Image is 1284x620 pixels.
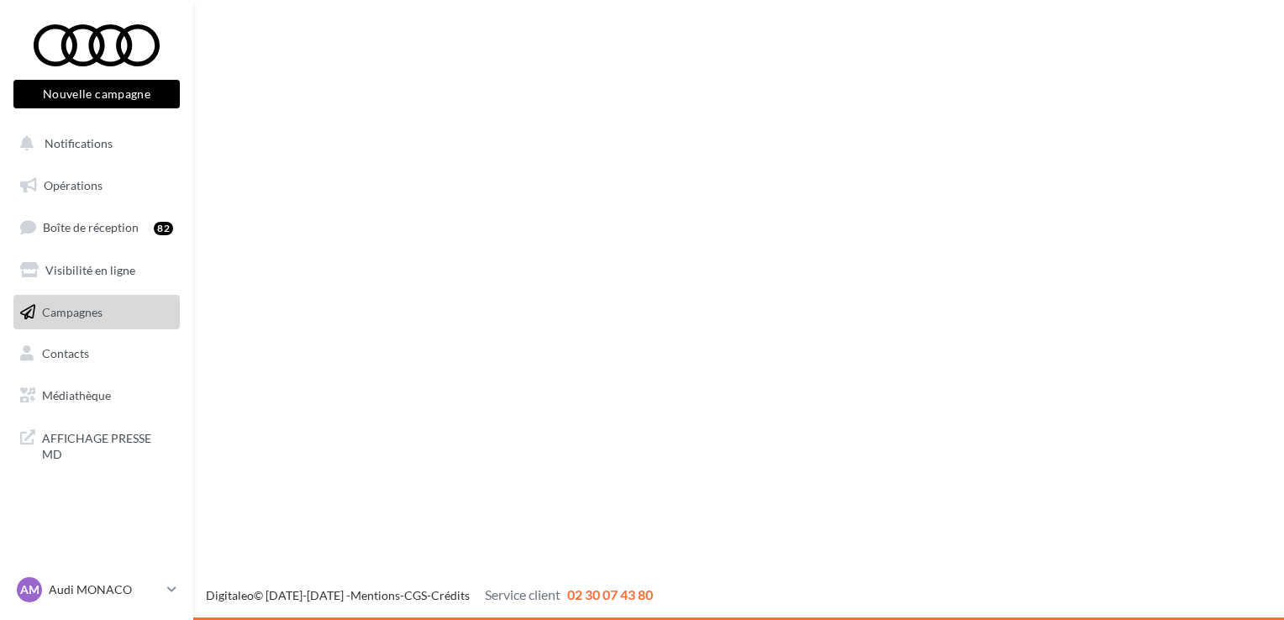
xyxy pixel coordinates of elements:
span: AFFICHAGE PRESSE MD [42,427,173,463]
span: Notifications [45,136,113,150]
span: Contacts [42,346,89,360]
span: Opérations [44,178,103,192]
a: Visibilité en ligne [10,253,183,288]
a: AFFICHAGE PRESSE MD [10,420,183,470]
a: Médiathèque [10,378,183,413]
div: 82 [154,222,173,235]
a: AM Audi MONACO [13,574,180,606]
button: Nouvelle campagne [13,80,180,108]
a: CGS [404,588,427,602]
span: © [DATE]-[DATE] - - - [206,588,653,602]
a: Boîte de réception82 [10,209,183,245]
span: Visibilité en ligne [45,263,135,277]
p: Audi MONACO [49,581,160,598]
span: Médiathèque [42,388,111,402]
span: 02 30 07 43 80 [567,586,653,602]
button: Notifications [10,126,176,161]
a: Campagnes [10,295,183,330]
span: Campagnes [42,304,103,318]
a: Digitaleo [206,588,254,602]
a: Opérations [10,168,183,203]
span: Service client [485,586,560,602]
span: AM [20,581,39,598]
a: Crédits [431,588,470,602]
a: Mentions [350,588,400,602]
a: Contacts [10,336,183,371]
span: Boîte de réception [43,220,139,234]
